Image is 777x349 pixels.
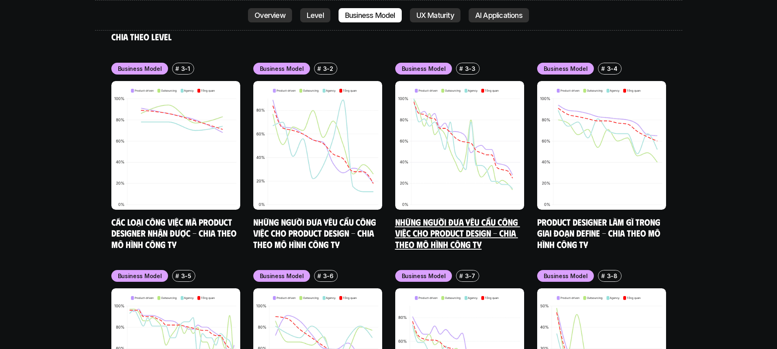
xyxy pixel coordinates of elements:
p: 3-2 [323,64,333,73]
p: UX Maturity [416,11,454,20]
h6: # [317,273,321,279]
p: Business Model [118,64,162,73]
p: Business Model [544,64,588,73]
a: Khó khăn trong công việc - Chia theo Level [253,9,366,31]
a: Level [300,8,330,23]
p: Overview [255,11,286,20]
p: 3-4 [607,64,618,73]
p: Business Model [402,64,446,73]
p: 3-7 [465,272,475,280]
p: Business Model [260,64,304,73]
a: Khó khăn trong phát triển chuyên môn - Chia theo level [395,9,511,31]
h6: # [175,273,179,279]
a: Overview [248,8,292,23]
p: Business Model [345,11,395,20]
p: Business Model [544,272,588,280]
p: Business Model [260,272,304,280]
h6: # [317,66,321,72]
a: Động lực trong công việc - Chia theo Level [537,9,668,31]
h6: # [459,273,463,279]
p: 3-5 [181,272,191,280]
p: 3-8 [607,272,618,280]
a: Product Designer làm gì trong giai đoạn Define - Chia theo mô hình công ty [537,216,662,250]
a: UX Maturity [410,8,460,23]
p: 3-6 [323,272,334,280]
a: Những người đưa yêu cầu công việc cho Product Design - Chia theo mô hình công ty [253,216,378,250]
h6: # [459,66,463,72]
p: Business Model [118,272,162,280]
a: Các loại công việc mà Product Designer nhận được - Chia theo mô hình công ty [111,216,239,250]
p: 3-1 [181,64,190,73]
h6: # [601,273,605,279]
h6: # [601,66,605,72]
a: Business Model [339,8,402,23]
a: Những người đưa yêu cầu công việc cho Product Design - Chia theo mô hình công ty [395,216,520,250]
h6: # [175,66,179,72]
a: AI Applications [469,8,529,23]
p: AI Applications [475,11,522,20]
p: 3-3 [465,64,476,73]
p: Business Model [402,272,446,280]
p: Level [307,11,324,20]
